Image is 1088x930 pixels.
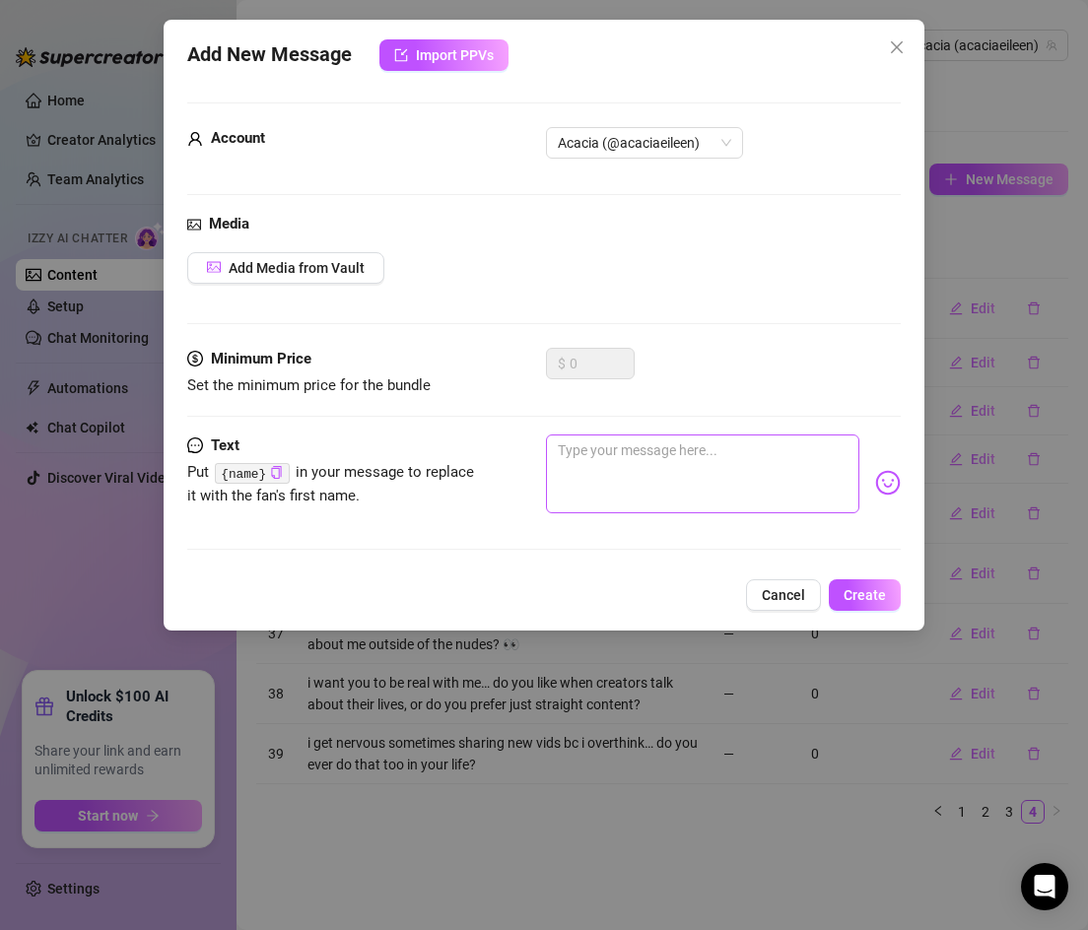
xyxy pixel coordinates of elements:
strong: Account [211,129,265,147]
span: dollar [187,348,203,371]
span: Acacia (@acaciaeileen) [558,128,731,158]
span: Close [881,39,913,55]
strong: Media [209,215,249,232]
span: Create [844,587,886,603]
span: Add Media from Vault [229,260,365,276]
button: Create [829,579,901,611]
span: copy [270,466,283,479]
button: Cancel [746,579,821,611]
img: svg%3e [875,470,901,496]
span: picture [187,213,201,236]
button: Import PPVs [379,39,509,71]
span: close [889,39,905,55]
strong: Minimum Price [211,350,311,367]
strong: Text [211,436,239,454]
button: Click to Copy [270,465,283,480]
span: user [187,127,203,151]
span: Put in your message to replace it with the fan's first name. [187,463,475,504]
span: Add New Message [187,39,352,71]
span: Cancel [762,587,805,603]
button: Close [881,32,913,63]
span: Import PPVs [416,47,494,63]
button: Add Media from Vault [187,252,384,284]
span: import [394,48,408,62]
span: Set the minimum price for the bundle [187,376,431,394]
code: {name} [215,463,289,484]
span: picture [207,260,221,274]
div: Open Intercom Messenger [1021,863,1068,910]
span: message [187,434,203,458]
